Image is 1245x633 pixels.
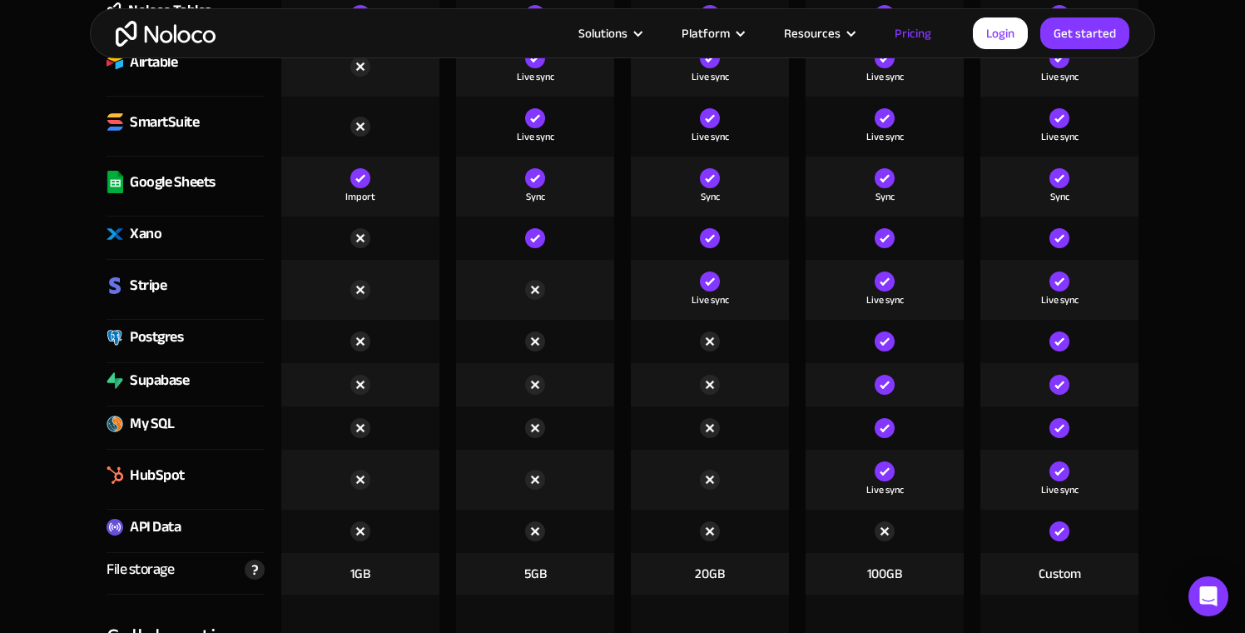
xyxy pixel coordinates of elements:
[578,22,627,44] div: Solutions
[130,222,161,247] div: Xano
[692,68,729,85] div: Live sync
[130,411,174,436] div: My SQL
[130,170,216,195] div: Google Sheets
[345,188,375,205] div: Import
[1188,576,1228,616] div: Open Intercom Messenger
[526,188,545,205] div: Sync
[866,68,904,85] div: Live sync
[875,188,895,205] div: Sync
[763,22,874,44] div: Resources
[867,565,902,583] div: 100GB
[695,565,725,583] div: 20GB
[130,110,199,135] div: SmartSuite
[692,292,729,308] div: Live sync
[874,22,952,44] a: Pricing
[558,22,661,44] div: Solutions
[350,565,370,583] div: 1GB
[130,368,189,393] div: Supabase
[130,273,166,298] div: Stripe
[682,22,730,44] div: Platform
[784,22,841,44] div: Resources
[130,325,183,350] div: Postgres
[1041,128,1079,145] div: Live sync
[116,21,216,47] a: home
[866,481,904,498] div: Live sync
[1040,17,1129,49] a: Get started
[130,50,177,75] div: Airtable
[661,22,763,44] div: Platform
[973,17,1028,49] a: Login
[866,292,904,308] div: Live sync
[107,557,174,582] div: File storage
[130,463,185,488] div: HubSpot
[1041,292,1079,308] div: Live sync
[692,128,729,145] div: Live sync
[1041,481,1079,498] div: Live sync
[1041,68,1079,85] div: Live sync
[524,565,547,583] div: 5GB
[517,68,554,85] div: Live sync
[130,515,181,540] div: API Data
[517,128,554,145] div: Live sync
[701,188,720,205] div: Sync
[1050,188,1069,205] div: Sync
[1039,565,1081,583] div: Custom
[866,128,904,145] div: Live sync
